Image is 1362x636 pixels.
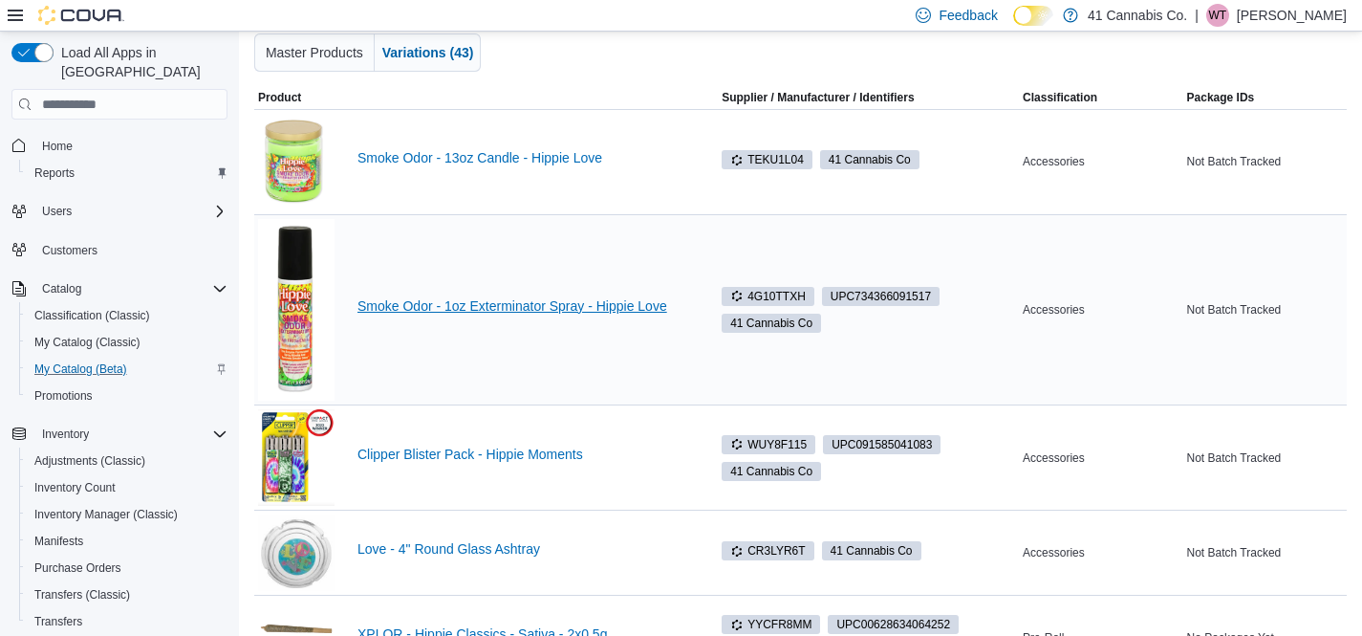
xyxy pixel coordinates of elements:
span: Dark Mode [1013,26,1014,27]
button: Users [4,198,235,225]
span: Inventory [34,423,227,446]
button: My Catalog (Beta) [19,356,235,383]
div: Wendy Thompson [1206,4,1229,27]
div: Accessories [1019,298,1182,321]
p: | [1195,4,1199,27]
span: 41 Cannabis Co [822,541,921,560]
a: Adjustments (Classic) [27,450,153,472]
span: UPC 091585041083 [832,436,932,453]
a: Inventory Count [27,476,123,499]
span: YYCFR8MM [722,615,820,634]
span: 41 Cannabis Co [730,315,812,332]
span: WUY8F115 [722,435,815,454]
span: Inventory Count [27,476,227,499]
span: TEKU1L04 [730,151,804,168]
button: Inventory [4,421,235,448]
div: Accessories [1019,150,1182,173]
span: My Catalog (Beta) [27,358,227,381]
span: Load All Apps in [GEOGRAPHIC_DATA] [54,43,227,81]
span: Customers [34,238,227,262]
a: Manifests [27,530,91,553]
button: Manifests [19,528,235,555]
button: Adjustments (Classic) [19,448,235,474]
span: UPC734366091517 [822,287,940,306]
div: Supplier / Manufacturer / Identifiers [722,90,914,105]
a: Customers [34,239,105,262]
button: Purchase Orders [19,555,235,581]
span: CR3LYR6T [730,542,805,559]
span: 4G10TTXH [730,288,806,305]
span: Inventory Manager (Classic) [27,503,227,526]
span: 41 Cannabis Co [722,314,821,333]
div: Not Batch Tracked [1183,447,1347,470]
a: Home [34,135,80,158]
button: My Catalog (Classic) [19,329,235,356]
a: My Catalog (Classic) [27,331,148,354]
span: Feedback [939,6,997,25]
span: Transfers [34,614,82,629]
img: Smoke Odor - 1oz Exterminator Spray - Hippie Love [258,219,335,401]
span: Master Products [266,45,363,60]
button: Home [4,131,235,159]
span: Inventory Manager (Classic) [34,507,178,522]
button: Customers [4,236,235,264]
button: Master Products [254,33,375,72]
a: Reports [27,162,82,185]
div: Not Batch Tracked [1183,298,1347,321]
span: CR3LYR6T [722,541,813,560]
span: Classification (Classic) [34,308,150,323]
button: Inventory Count [19,474,235,501]
span: Manifests [34,534,83,549]
span: YYCFR8MM [730,616,811,633]
div: Not Batch Tracked [1183,541,1347,564]
span: 41 Cannabis Co [722,462,821,481]
span: Adjustments (Classic) [27,450,227,472]
span: Promotions [34,388,93,404]
button: Inventory [34,423,97,446]
span: Home [42,139,73,154]
span: Supplier / Manufacturer / Identifiers [695,90,914,105]
div: Accessories [1019,447,1182,470]
span: 4G10TTXH [722,287,814,306]
p: 41 Cannabis Co. [1088,4,1187,27]
span: Manifests [27,530,227,553]
span: Reports [27,162,227,185]
a: Transfers (Classic) [27,583,138,606]
span: My Catalog (Classic) [27,331,227,354]
span: Customers [42,243,97,258]
span: Home [34,133,227,157]
a: Promotions [27,384,100,407]
span: UPC091585041083 [823,435,940,454]
a: Smoke Odor - 1oz Exterminator Spray - Hippie Love [357,298,687,314]
span: Adjustments (Classic) [34,453,145,469]
img: Clipper Blister Pack - Hippie Moments [258,409,335,506]
span: UPC 734366091517 [831,288,931,305]
a: Classification (Classic) [27,304,158,327]
span: Classification [1023,90,1097,105]
span: Transfers (Classic) [27,583,227,606]
span: Catalog [34,277,227,300]
span: Promotions [27,384,227,407]
button: Reports [19,160,235,186]
button: Catalog [34,277,89,300]
span: 41 Cannabis Co [820,150,919,169]
span: TEKU1L04 [722,150,812,169]
a: My Catalog (Beta) [27,358,135,381]
button: Classification (Classic) [19,302,235,329]
span: Variations (43) [382,45,474,60]
button: Variations (43) [375,33,482,72]
a: Purchase Orders [27,557,129,580]
a: Transfers [27,610,90,633]
span: Product [258,90,301,105]
span: My Catalog (Beta) [34,362,127,377]
span: Transfers (Classic) [34,587,130,603]
span: Transfers [27,610,227,633]
button: Promotions [19,383,235,409]
span: Purchase Orders [27,557,227,580]
span: My Catalog (Classic) [34,335,141,350]
a: Smoke Odor - 13oz Candle - Hippie Love [357,150,687,165]
span: Inventory [42,427,89,442]
img: Love - 4" Round Glass Ashtray [258,515,335,591]
button: Inventory Manager (Classic) [19,501,235,528]
span: 41 Cannabis Co [829,151,911,168]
